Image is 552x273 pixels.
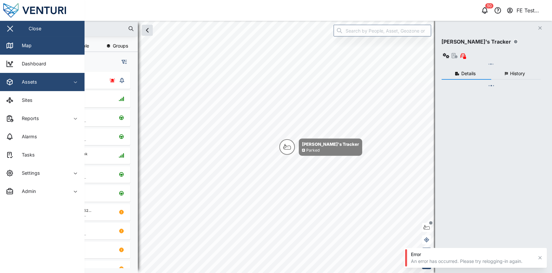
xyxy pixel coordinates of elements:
div: FE Test Admin [517,7,546,15]
div: 50 [485,3,493,8]
div: Map [17,42,32,49]
input: Search by People, Asset, Geozone or Place [334,25,431,36]
div: Sites [17,97,33,104]
div: Dashboard [17,60,46,67]
span: History [510,71,525,76]
div: Settings [17,170,40,177]
div: Assets [17,78,37,86]
div: Tasks [17,151,35,158]
span: Groups [113,44,128,48]
div: [PERSON_NAME]'s Tracker [302,141,359,147]
div: Parked [306,147,320,154]
div: Alarms [17,133,37,140]
div: Reports [17,115,39,122]
div: Close [29,25,41,32]
img: Main Logo [3,3,88,18]
div: Map marker [279,139,362,156]
div: Admin [17,188,36,195]
div: [PERSON_NAME]'s Tracker [441,38,511,46]
canvas: Map [21,21,552,273]
div: Error [411,251,533,258]
span: Details [461,71,476,76]
button: FE Test Admin [506,6,547,15]
div: An error has occurred. Please try relogging-in again. [411,258,533,265]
